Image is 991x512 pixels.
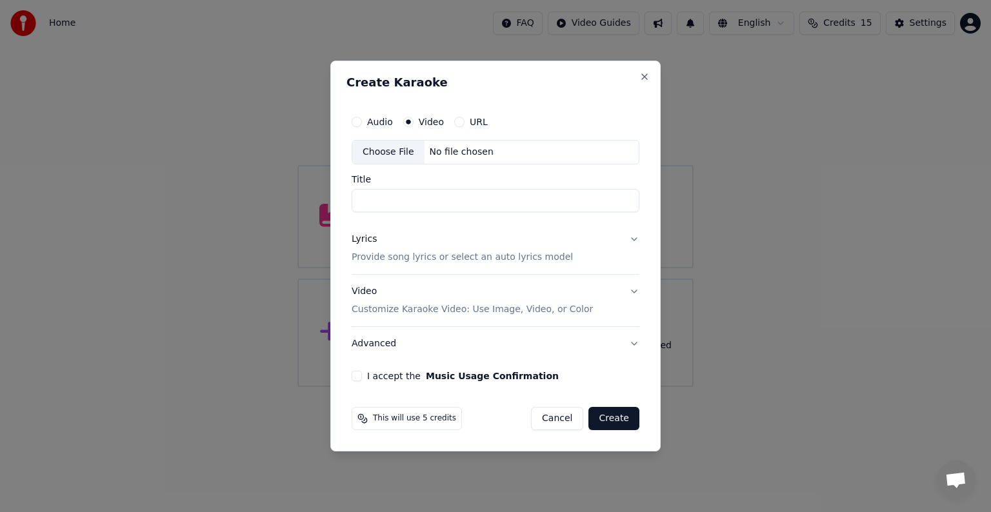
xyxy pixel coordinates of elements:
[346,77,645,88] h2: Create Karaoke
[470,117,488,126] label: URL
[531,407,583,430] button: Cancel
[588,407,639,430] button: Create
[419,117,444,126] label: Video
[367,371,559,380] label: I accept the
[352,175,639,184] label: Title
[426,371,559,380] button: I accept the
[352,233,377,246] div: Lyrics
[425,146,499,159] div: No file chosen
[373,413,456,424] span: This will use 5 credits
[352,285,593,316] div: Video
[352,222,639,274] button: LyricsProvide song lyrics or select an auto lyrics model
[367,117,393,126] label: Audio
[352,303,593,316] p: Customize Karaoke Video: Use Image, Video, or Color
[352,327,639,360] button: Advanced
[352,275,639,326] button: VideoCustomize Karaoke Video: Use Image, Video, or Color
[352,251,573,264] p: Provide song lyrics or select an auto lyrics model
[352,141,425,164] div: Choose File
